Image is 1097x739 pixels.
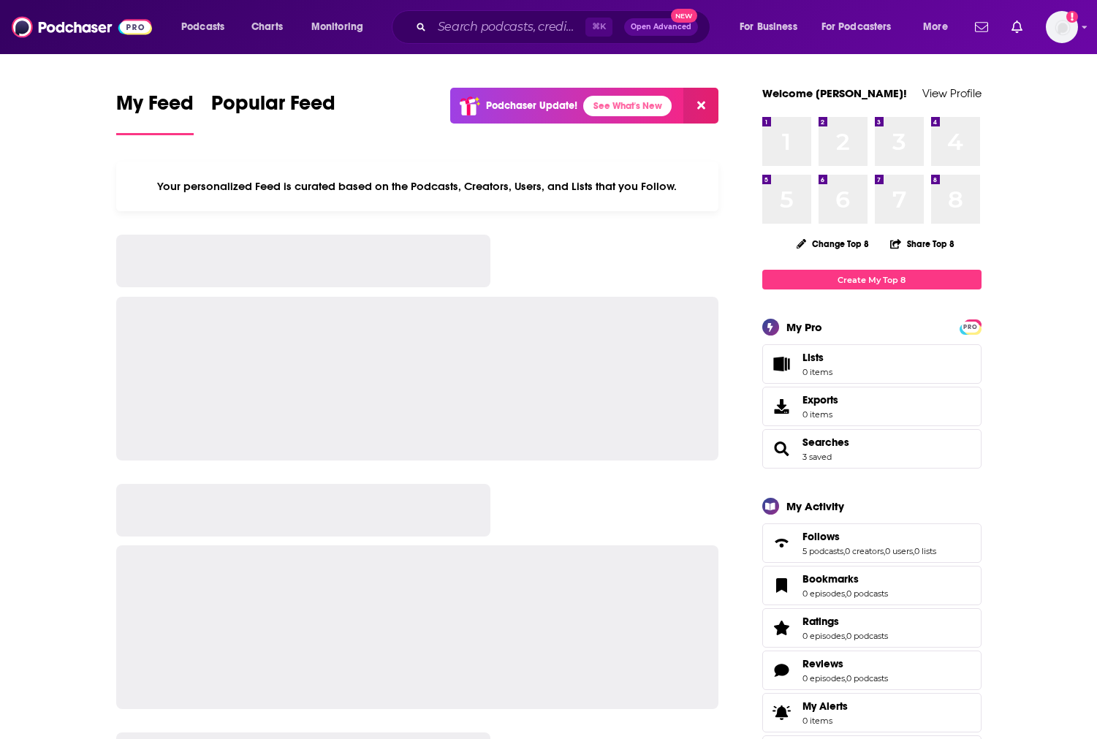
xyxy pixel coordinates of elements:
a: Show notifications dropdown [969,15,994,39]
span: Podcasts [181,17,224,37]
span: , [845,631,846,641]
span: Open Advanced [631,23,691,31]
div: My Pro [786,320,822,334]
a: 0 podcasts [846,588,888,599]
a: Reviews [767,660,797,681]
span: Bookmarks [802,572,859,585]
a: 0 episodes [802,673,845,683]
span: Reviews [802,657,843,670]
svg: Add a profile image [1066,11,1078,23]
span: Follows [762,523,982,563]
span: Searches [762,429,982,469]
a: Ratings [767,618,797,638]
span: My Alerts [802,700,848,713]
input: Search podcasts, credits, & more... [432,15,585,39]
span: My Feed [116,91,194,124]
a: 0 episodes [802,588,845,599]
span: Exports [802,393,838,406]
a: Bookmarks [767,575,797,596]
span: My Alerts [767,702,797,723]
span: Popular Feed [211,91,335,124]
span: For Podcasters [821,17,892,37]
button: open menu [729,15,816,39]
a: Bookmarks [802,572,888,585]
a: Popular Feed [211,91,335,135]
span: Lists [767,354,797,374]
p: Podchaser Update! [486,99,577,112]
a: 3 saved [802,452,832,462]
div: Your personalized Feed is curated based on the Podcasts, Creators, Users, and Lists that you Follow. [116,162,719,211]
button: Share Top 8 [889,230,955,258]
a: My Feed [116,91,194,135]
a: 0 podcasts [846,631,888,641]
a: Create My Top 8 [762,270,982,289]
span: For Business [740,17,797,37]
span: 0 items [802,409,838,420]
span: Lists [802,351,832,364]
a: See What's New [583,96,672,116]
div: Search podcasts, credits, & more... [406,10,724,44]
button: open menu [301,15,382,39]
a: 5 podcasts [802,546,843,556]
button: open menu [812,15,913,39]
a: PRO [962,321,979,332]
a: View Profile [922,86,982,100]
span: , [843,546,845,556]
a: Searches [767,439,797,459]
a: Follows [802,530,936,543]
a: Lists [762,344,982,384]
span: More [923,17,948,37]
span: Logged in as sarahhallprinc [1046,11,1078,43]
a: 0 podcasts [846,673,888,683]
span: , [884,546,885,556]
span: ⌘ K [585,18,612,37]
span: Monitoring [311,17,363,37]
span: , [845,588,846,599]
span: Reviews [762,651,982,690]
button: Show profile menu [1046,11,1078,43]
img: User Profile [1046,11,1078,43]
span: New [671,9,697,23]
button: open menu [913,15,966,39]
a: My Alerts [762,693,982,732]
button: Open AdvancedNew [624,18,698,36]
span: Exports [767,396,797,417]
img: Podchaser - Follow, Share and Rate Podcasts [12,13,152,41]
a: Exports [762,387,982,426]
a: Welcome [PERSON_NAME]! [762,86,907,100]
span: Ratings [762,608,982,648]
span: Ratings [802,615,839,628]
div: My Activity [786,499,844,513]
button: open menu [171,15,243,39]
a: Follows [767,533,797,553]
a: Reviews [802,657,888,670]
span: Charts [251,17,283,37]
a: 0 lists [914,546,936,556]
span: Follows [802,530,840,543]
a: 0 episodes [802,631,845,641]
span: 0 items [802,716,848,726]
span: 0 items [802,367,832,377]
a: Ratings [802,615,888,628]
span: , [913,546,914,556]
span: Bookmarks [762,566,982,605]
a: Searches [802,436,849,449]
a: 0 creators [845,546,884,556]
a: Charts [242,15,292,39]
span: , [845,673,846,683]
a: 0 users [885,546,913,556]
a: Show notifications dropdown [1006,15,1028,39]
span: PRO [962,322,979,333]
span: Lists [802,351,824,364]
button: Change Top 8 [788,235,878,253]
